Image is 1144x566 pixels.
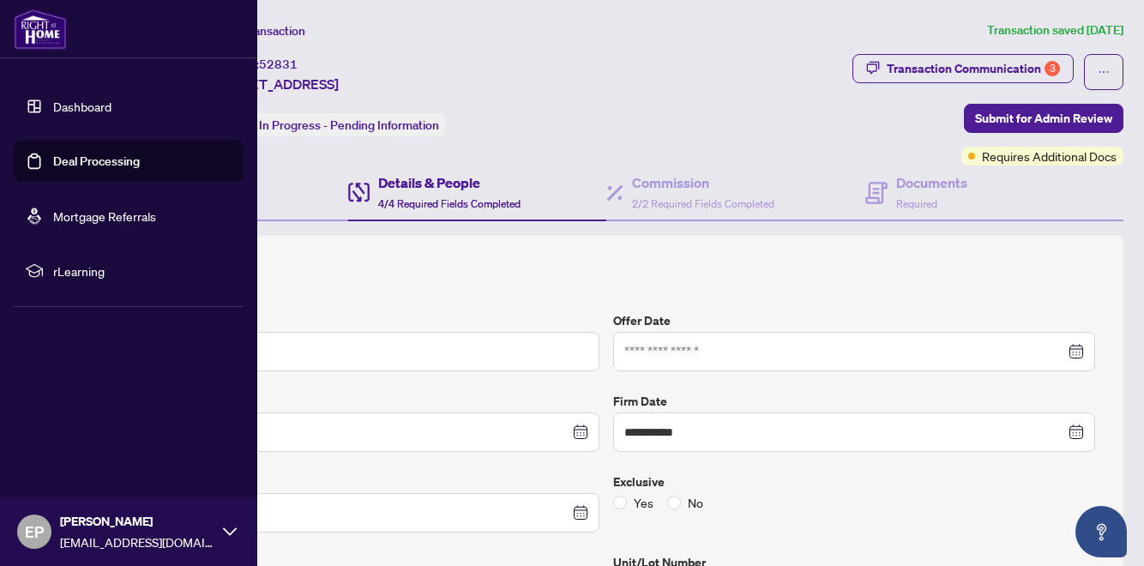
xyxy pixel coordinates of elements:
[378,197,521,210] span: 4/4 Required Fields Completed
[627,493,660,512] span: Yes
[117,311,599,330] label: Sold Price
[60,512,214,531] span: [PERSON_NAME]
[964,104,1123,133] button: Submit for Admin Review
[60,533,214,551] span: [EMAIL_ADDRESS][DOMAIN_NAME]
[613,473,1095,491] label: Exclusive
[613,311,1095,330] label: Offer Date
[632,172,774,193] h4: Commission
[1045,61,1060,76] div: 3
[975,105,1112,132] span: Submit for Admin Review
[53,262,232,280] span: rLearning
[1098,66,1110,78] span: ellipsis
[378,172,521,193] h4: Details & People
[852,54,1074,83] button: Transaction Communication3
[214,23,305,39] span: View Transaction
[982,147,1117,166] span: Requires Additional Docs
[53,99,111,114] a: Dashboard
[613,392,1095,411] label: Firm Date
[213,113,446,136] div: Status:
[53,208,156,224] a: Mortgage Referrals
[887,55,1060,82] div: Transaction Communication
[896,172,967,193] h4: Documents
[213,74,339,94] span: [STREET_ADDRESS]
[117,473,599,491] label: Conditional Date
[632,197,774,210] span: 2/2 Required Fields Completed
[117,263,1095,291] h2: Trade Details
[1075,506,1127,557] button: Open asap
[896,197,937,210] span: Required
[14,9,67,50] img: logo
[259,57,298,72] span: 52831
[117,392,599,411] label: Closing Date
[259,117,439,133] span: In Progress - Pending Information
[681,493,710,512] span: No
[25,520,44,544] span: EP
[53,154,140,169] a: Deal Processing
[987,21,1123,40] article: Transaction saved [DATE]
